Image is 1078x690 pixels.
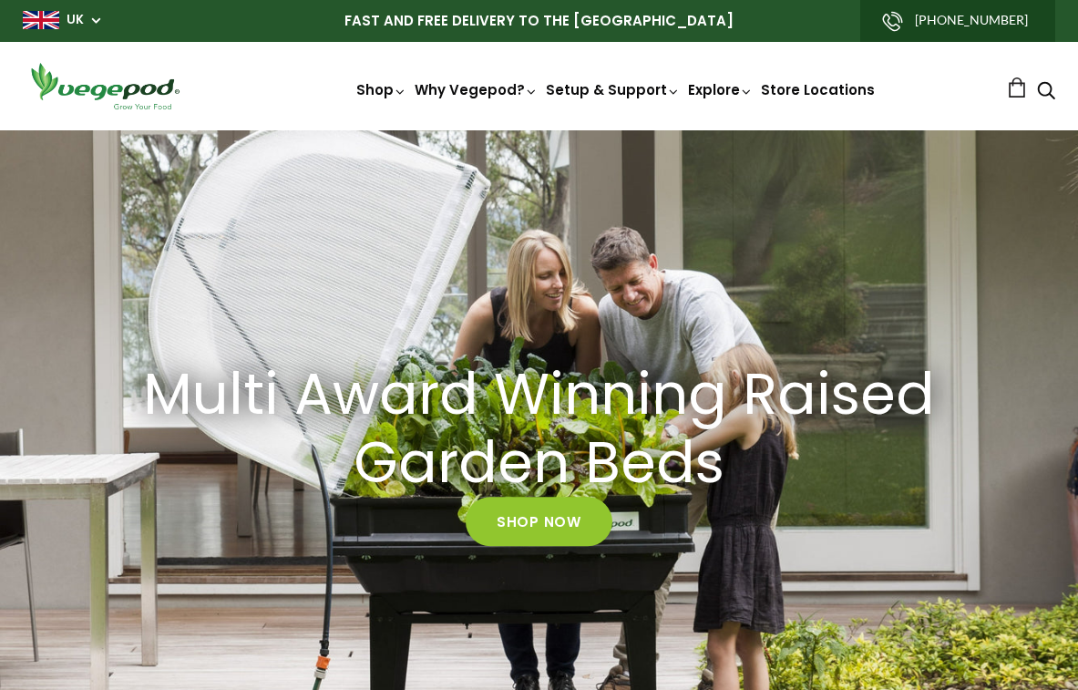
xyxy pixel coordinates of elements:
a: Search [1037,83,1055,102]
a: Shop Now [466,498,612,547]
a: Multi Award Winning Raised Garden Beds [104,361,975,498]
a: Why Vegepod? [415,80,539,99]
a: Store Locations [761,80,875,99]
a: Setup & Support [546,80,681,99]
h2: Multi Award Winning Raised Garden Beds [128,361,949,498]
img: gb_large.png [23,11,59,29]
a: Shop [356,80,407,99]
a: Explore [688,80,754,99]
img: Vegepod [23,60,187,112]
a: UK [67,11,84,29]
